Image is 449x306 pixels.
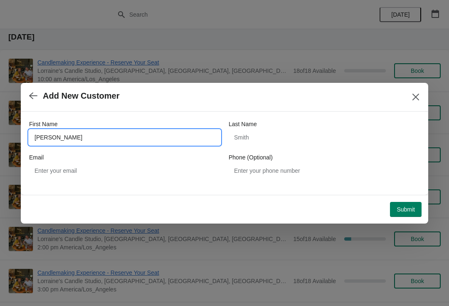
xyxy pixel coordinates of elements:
[43,91,119,101] h2: Add New Customer
[229,120,257,128] label: Last Name
[29,130,220,145] input: John
[29,153,44,162] label: Email
[29,120,57,128] label: First Name
[29,163,220,178] input: Enter your email
[390,202,422,217] button: Submit
[229,153,273,162] label: Phone (Optional)
[229,130,420,145] input: Smith
[397,206,415,213] span: Submit
[229,163,420,178] input: Enter your phone number
[408,90,423,104] button: Close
